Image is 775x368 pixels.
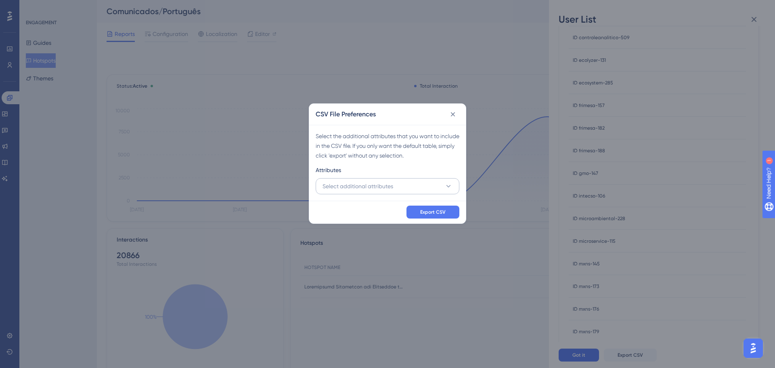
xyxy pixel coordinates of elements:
[316,109,376,119] h2: CSV File Preferences
[323,181,393,191] span: Select additional attributes
[316,131,459,160] div: Select the additional attributes that you want to include in the CSV file. If you only want the d...
[420,209,446,215] span: Export CSV
[741,336,765,360] iframe: UserGuiding AI Assistant Launcher
[316,165,341,175] span: Attributes
[56,4,59,11] div: 1
[19,2,50,12] span: Need Help?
